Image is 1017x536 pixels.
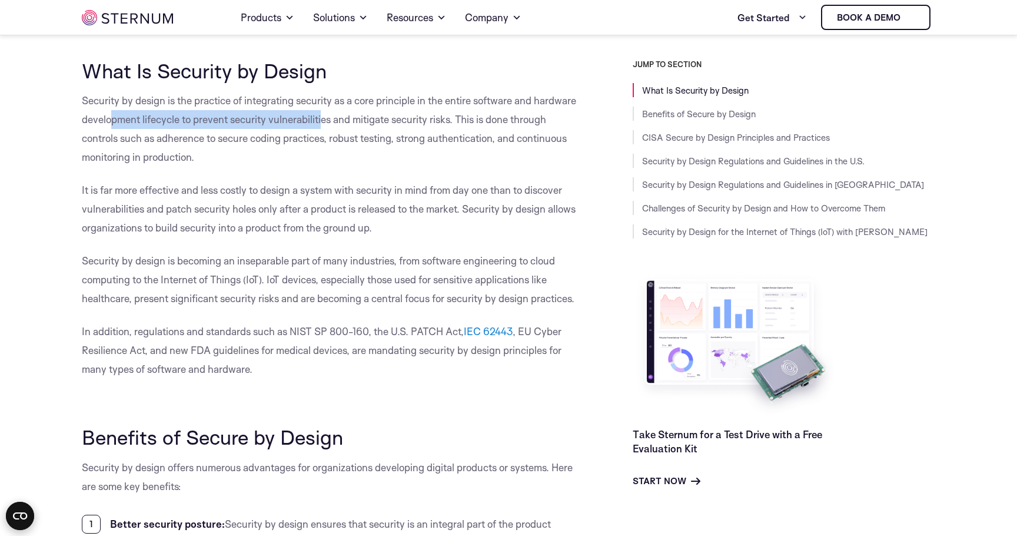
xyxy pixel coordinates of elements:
[6,502,34,530] button: Open CMP widget
[313,1,368,34] a: Solutions
[642,132,830,143] a: CISA Secure by Design Principles and Practices
[737,6,807,29] a: Get Started
[82,461,573,492] span: Security by design offers numerous advantages for organizations developing digital products or sy...
[642,85,749,96] a: What Is Security by Design
[642,155,865,167] a: Security by Design Regulations and Guidelines in the U.S.
[464,325,513,338] a: IEC 62443
[82,59,580,82] h2: What Is Security by Design
[633,474,700,488] a: Start Now
[905,13,915,22] img: sternum iot
[642,203,885,214] a: Challenges of Security by Design and How to Overcome Them
[633,272,839,418] img: Take Sternum for a Test Drive with a Free Evaluation Kit
[821,5,930,30] a: Book a demo
[82,254,574,305] span: Security by design is becoming an inseparable part of many industries, from software engineering ...
[82,325,561,375] span: , EU Cyber Resilience Act, and new FDA guidelines for medical devices, are mandating security by ...
[642,108,756,120] a: Benefits of Secure by Design
[387,1,446,34] a: Resources
[633,428,822,455] a: Take Sternum for a Test Drive with a Free Evaluation Kit
[110,518,225,530] b: Better security posture:
[633,59,935,69] h3: JUMP TO SECTION
[465,1,521,34] a: Company
[82,425,343,449] span: Benefits of Secure by Design
[82,94,576,163] span: Security by design is the practice of integrating security as a core principle in the entire soft...
[82,184,576,234] span: It is far more effective and less costly to design a system with security in mind from day one th...
[642,226,928,237] a: Security by Design for the Internet of Things (IoT) with [PERSON_NAME]
[82,325,464,338] span: In addition, regulations and standards such as NIST SP 800-160, the U.S. PATCH Act,
[82,10,173,25] img: sternum iot
[241,1,294,34] a: Products
[642,179,924,190] a: Security by Design Regulations and Guidelines in [GEOGRAPHIC_DATA]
